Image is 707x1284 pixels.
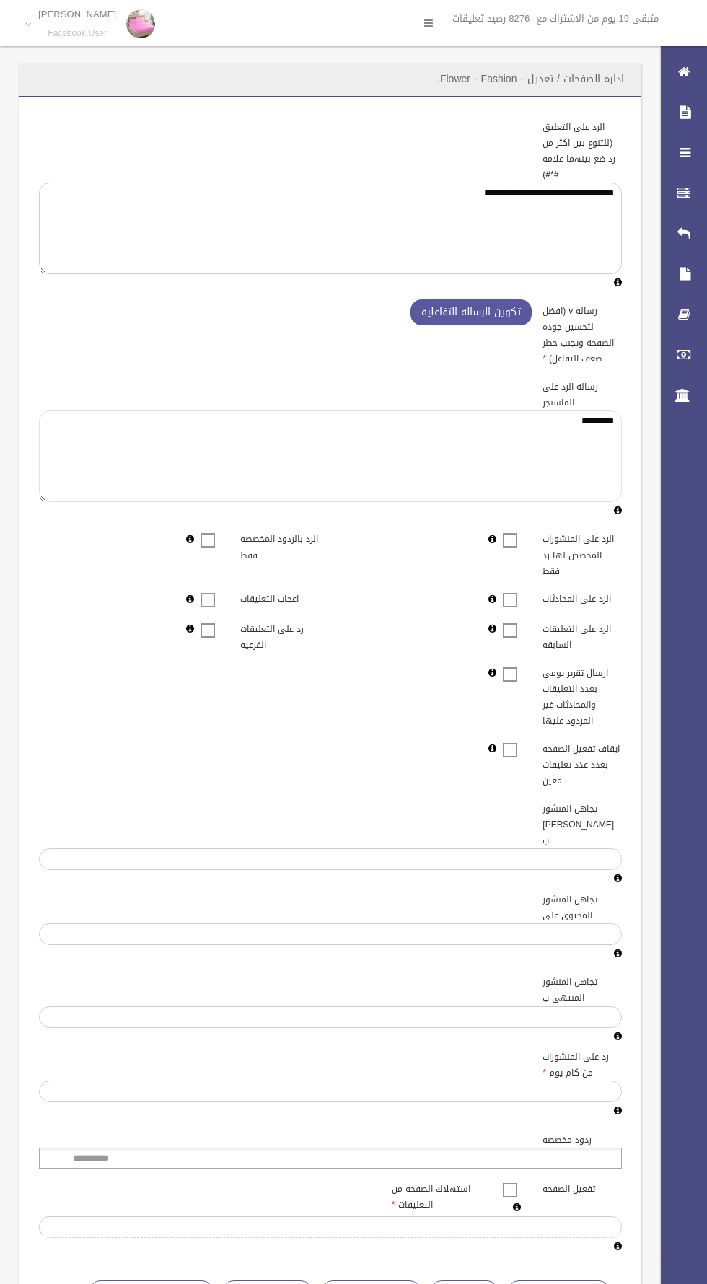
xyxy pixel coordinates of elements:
label: اعجاب التعليقات [229,587,330,607]
label: ايقاف تفعيل الصفحه بعدد عدد تعليقات معين [532,736,633,788]
label: ارسال تقرير يومى بعدد التعليقات والمحادثات غير المردود عليها [532,661,633,729]
label: رد على التعليقات الفرعيه [229,617,330,653]
label: الرد على المنشورات المخصص لها رد فقط [532,527,633,579]
small: Facebook User [38,28,116,39]
label: الرد على المحادثات [532,587,633,607]
header: اداره الصفحات / تعديل - Flower - Fashion. [420,65,641,93]
p: [PERSON_NAME] [38,9,116,19]
label: الرد على التعليقات السابقه [532,617,633,653]
label: رساله v (افضل لتحسين جوده الصفحه وتجنب حظر ضعف التفاعل) [532,299,633,367]
label: الرد بالردود المخصصه فقط [229,527,330,563]
button: تكوين الرساله التفاعليه [410,299,532,326]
